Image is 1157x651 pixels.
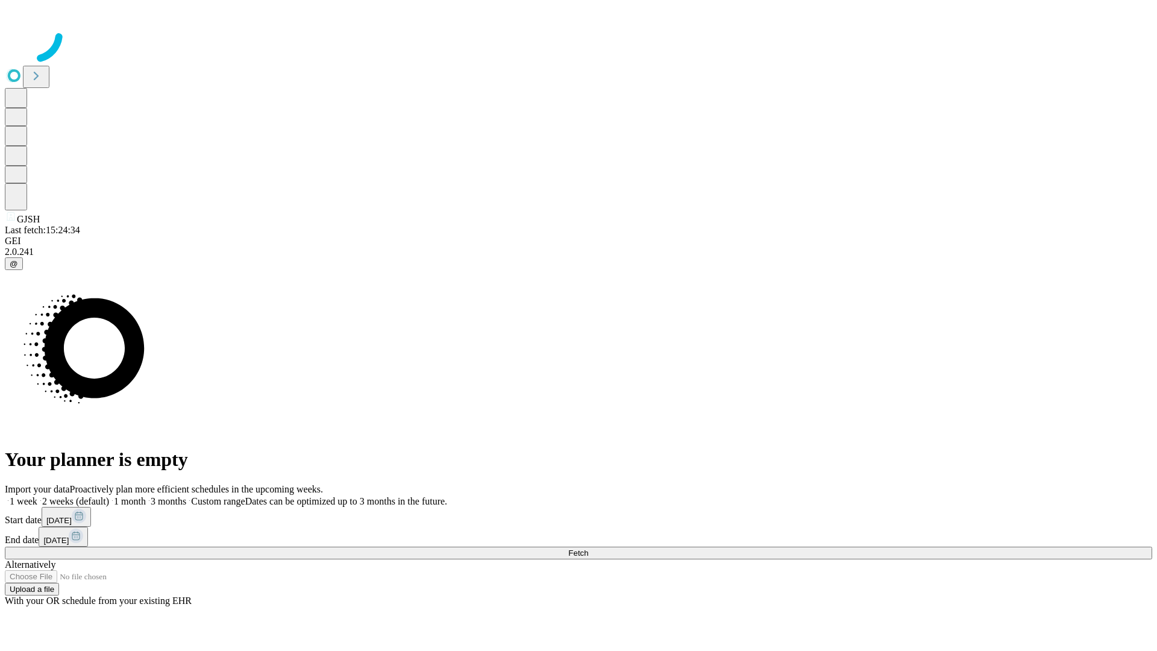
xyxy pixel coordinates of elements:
[5,236,1152,247] div: GEI
[5,484,70,494] span: Import your data
[5,527,1152,547] div: End date
[5,257,23,270] button: @
[191,496,245,506] span: Custom range
[5,247,1152,257] div: 2.0.241
[5,225,80,235] span: Last fetch: 15:24:34
[42,507,91,527] button: [DATE]
[568,549,588,558] span: Fetch
[10,259,18,268] span: @
[5,448,1152,471] h1: Your planner is empty
[5,507,1152,527] div: Start date
[17,214,40,224] span: GJSH
[46,516,72,525] span: [DATE]
[151,496,186,506] span: 3 months
[43,536,69,545] span: [DATE]
[5,583,59,596] button: Upload a file
[39,527,88,547] button: [DATE]
[5,596,192,606] span: With your OR schedule from your existing EHR
[42,496,109,506] span: 2 weeks (default)
[70,484,323,494] span: Proactively plan more efficient schedules in the upcoming weeks.
[10,496,37,506] span: 1 week
[5,547,1152,559] button: Fetch
[245,496,447,506] span: Dates can be optimized up to 3 months in the future.
[114,496,146,506] span: 1 month
[5,559,55,570] span: Alternatively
